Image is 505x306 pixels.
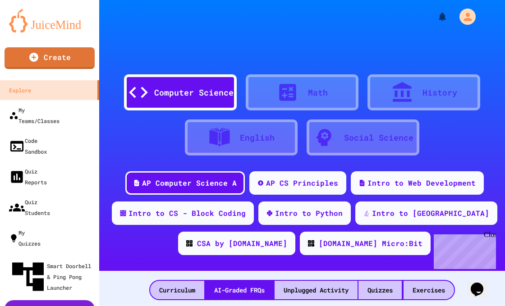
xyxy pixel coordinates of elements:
[344,132,413,144] div: Social Science
[9,105,60,126] div: My Teams/Classes
[422,87,457,99] div: History
[150,281,204,299] div: Curriculum
[9,196,50,218] div: Quiz Students
[9,166,47,187] div: Quiz Reports
[450,6,478,27] div: My Account
[9,135,47,157] div: Code Sandbox
[420,9,450,24] div: My Notifications
[205,281,274,299] div: AI-Graded FRQs
[275,208,343,219] div: Intro to Python
[9,9,90,32] img: logo-orange.svg
[154,87,234,99] div: Computer Science
[197,238,287,249] div: CSA by [DOMAIN_NAME]
[5,47,95,69] a: Create
[308,87,328,99] div: Math
[240,132,275,144] div: English
[4,4,62,57] div: Chat with us now!Close
[9,85,31,96] div: Explore
[319,238,422,249] div: [DOMAIN_NAME] Micro:Bit
[9,227,41,249] div: My Quizzes
[266,178,338,188] div: AP CS Principles
[404,281,454,299] div: Exercises
[129,208,246,219] div: Intro to CS - Block Coding
[467,270,496,297] iframe: chat widget
[9,258,96,296] div: Smart Doorbell & Ping Pong Launcher
[186,240,193,247] img: CODE_logo_RGB.png
[308,240,314,247] img: CODE_logo_RGB.png
[275,281,358,299] div: Unplugged Activity
[372,208,489,219] div: Intro to [GEOGRAPHIC_DATA]
[358,281,402,299] div: Quizzes
[367,178,476,188] div: Intro to Web Development
[430,231,496,269] iframe: chat widget
[142,178,237,188] div: AP Computer Science A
